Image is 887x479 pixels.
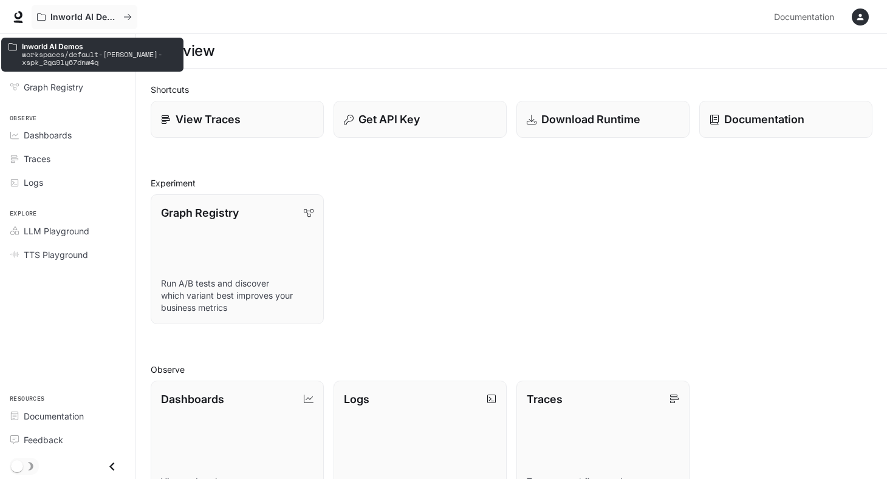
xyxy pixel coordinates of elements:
[161,277,313,314] p: Run A/B tests and discover which variant best improves your business metrics
[24,410,84,423] span: Documentation
[699,101,872,138] a: Documentation
[5,429,131,450] a: Feedback
[724,111,804,127] p: Documentation
[5,148,131,169] a: Traces
[527,391,563,407] p: Traces
[774,10,834,25] span: Documentation
[516,101,690,138] a: Download Runtime
[151,83,872,96] h2: Shortcuts
[5,124,131,146] a: Dashboards
[11,459,23,472] span: Dark mode toggle
[24,176,43,189] span: Logs
[22,42,176,50] p: Inworld AI Demos
[151,177,872,189] h2: Experiment
[50,12,118,22] p: Inworld AI Demos
[24,81,83,93] span: Graph Registry
[769,5,843,29] a: Documentation
[98,454,126,479] button: Close drawer
[5,220,131,242] a: LLM Playground
[151,101,324,138] a: View Traces
[161,391,224,407] p: Dashboards
[22,50,176,66] p: workspaces/default-[PERSON_NAME]-xspk_2ga9ly67dnw4q
[24,433,63,446] span: Feedback
[24,129,72,141] span: Dashboards
[161,205,239,221] p: Graph Registry
[5,244,131,265] a: TTS Playground
[5,76,131,98] a: Graph Registry
[24,152,50,165] span: Traces
[151,194,324,324] a: Graph RegistryRun A/B tests and discover which variant best improves your business metrics
[358,111,420,127] p: Get API Key
[24,225,89,237] span: LLM Playground
[334,101,507,138] button: Get API Key
[151,363,872,376] h2: Observe
[176,111,241,127] p: View Traces
[32,5,137,29] button: All workspaces
[5,406,131,427] a: Documentation
[541,111,640,127] p: Download Runtime
[24,248,88,261] span: TTS Playground
[5,172,131,193] a: Logs
[344,391,369,407] p: Logs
